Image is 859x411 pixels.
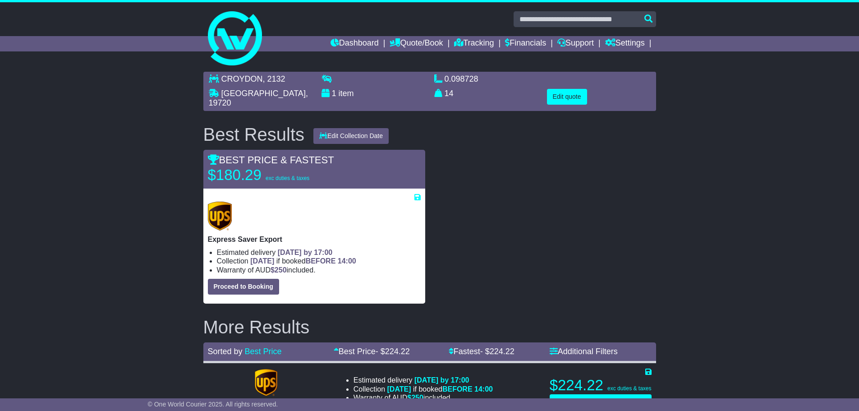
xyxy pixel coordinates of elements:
[385,347,410,356] span: 224.22
[605,36,645,51] a: Settings
[414,376,469,384] span: [DATE] by 17:00
[387,385,493,393] span: if booked
[354,393,493,402] li: Warranty of AUD included.
[313,128,389,144] button: Edit Collection Date
[208,154,334,166] span: BEST PRICE & FASTEST
[275,266,287,274] span: 250
[607,385,651,392] span: exc duties & taxes
[334,347,410,356] a: Best Price- $224.22
[306,257,336,265] span: BEFORE
[480,347,514,356] span: - $
[199,125,309,144] div: Best Results
[338,257,356,265] span: 14:00
[445,89,454,98] span: 14
[547,89,587,105] button: Edit quote
[208,202,232,231] img: UPS (new): Express Saver Export
[208,347,243,356] span: Sorted by
[411,394,423,402] span: 250
[449,347,514,356] a: Fastest- $224.22
[217,248,421,257] li: Estimated delivery
[208,166,321,184] p: $180.29
[217,266,421,274] li: Warranty of AUD included.
[331,36,379,51] a: Dashboard
[490,347,514,356] span: 224.22
[387,385,411,393] span: [DATE]
[557,36,594,51] a: Support
[255,369,277,396] img: UPS (new): Express Export
[221,89,306,98] span: [GEOGRAPHIC_DATA]
[376,347,410,356] span: - $
[245,347,282,356] a: Best Price
[550,394,652,410] button: Proceed to Booking
[208,235,421,244] p: Express Saver Export
[250,257,356,265] span: if booked
[454,36,494,51] a: Tracking
[250,257,274,265] span: [DATE]
[263,74,285,83] span: , 2132
[332,89,336,98] span: 1
[407,394,423,402] span: $
[550,376,652,394] p: $224.22
[217,257,421,265] li: Collection
[445,74,478,83] span: 0.098728
[266,175,309,181] span: exc duties & taxes
[209,89,308,108] span: , 19720
[203,317,656,337] h2: More Results
[354,385,493,393] li: Collection
[474,385,493,393] span: 14:00
[339,89,354,98] span: item
[390,36,443,51] a: Quote/Book
[505,36,546,51] a: Financials
[442,385,473,393] span: BEFORE
[354,376,493,384] li: Estimated delivery
[271,266,287,274] span: $
[148,401,278,408] span: © One World Courier 2025. All rights reserved.
[208,279,279,295] button: Proceed to Booking
[221,74,263,83] span: CROYDON
[278,249,333,256] span: [DATE] by 17:00
[550,347,618,356] a: Additional Filters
